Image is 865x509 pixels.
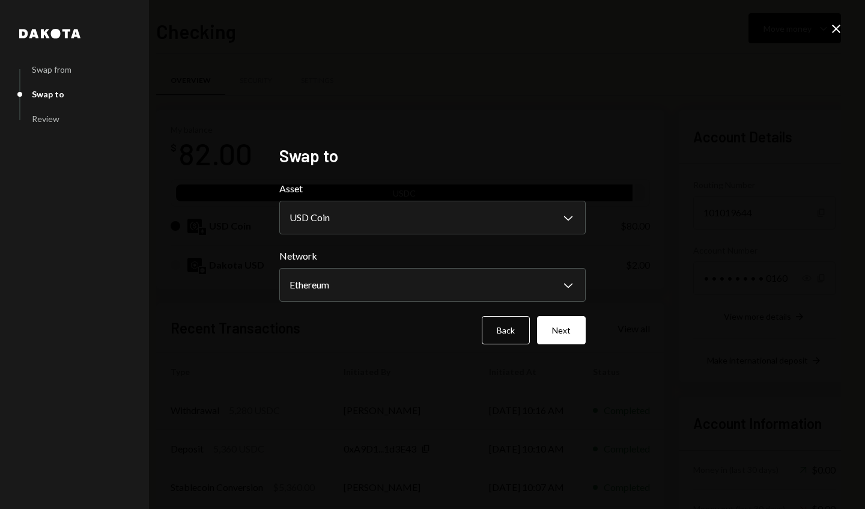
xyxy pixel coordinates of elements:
div: Swap to [32,89,64,99]
button: Back [482,316,530,344]
button: Network [279,268,586,302]
button: Next [537,316,586,344]
h2: Swap to [279,144,586,168]
label: Network [279,249,586,263]
button: Asset [279,201,586,234]
div: Review [32,114,59,124]
label: Asset [279,181,586,196]
div: Swap from [32,64,71,75]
